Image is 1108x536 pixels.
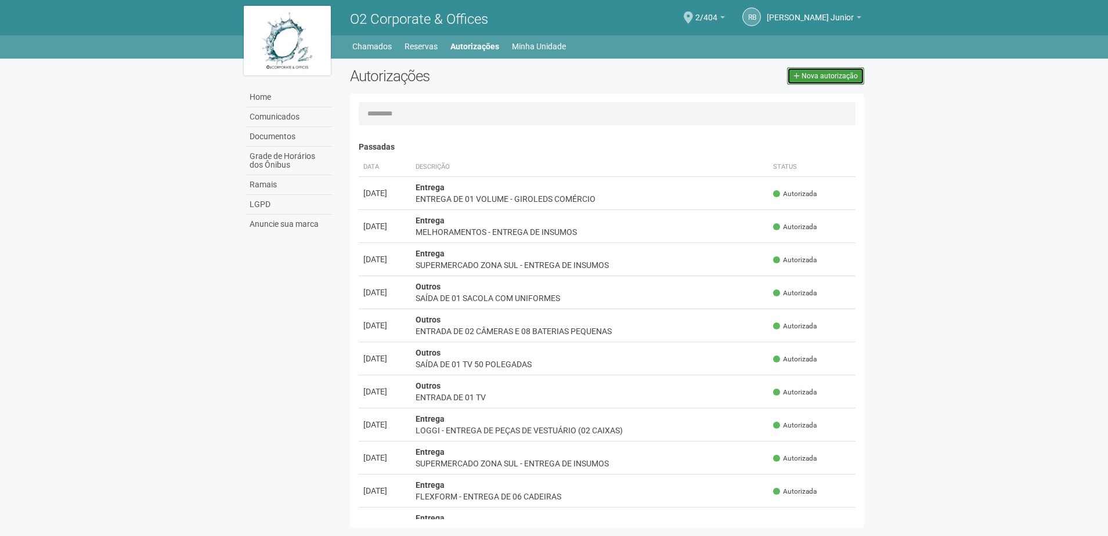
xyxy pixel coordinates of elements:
[767,15,861,24] a: [PERSON_NAME] Junior
[363,353,406,364] div: [DATE]
[416,513,445,523] strong: Entrega
[787,67,864,85] a: Nova autorização
[767,2,854,22] span: Raul Barrozo da Motta Junior
[247,147,333,175] a: Grade de Horários dos Ônibus
[363,452,406,463] div: [DATE]
[363,320,406,331] div: [DATE]
[416,282,441,291] strong: Outros
[247,127,333,147] a: Documentos
[416,183,445,192] strong: Entrega
[247,107,333,127] a: Comunicados
[416,348,441,357] strong: Outros
[416,216,445,225] strong: Entrega
[363,220,406,232] div: [DATE]
[416,226,764,238] div: MELHORAMENTOS - ENTREGA DE INSUMOS
[359,158,411,177] th: Data
[773,222,817,232] span: Autorizada
[244,6,331,75] img: logo.jpg
[247,88,333,107] a: Home
[773,354,817,364] span: Autorizada
[352,38,392,55] a: Chamados
[247,195,333,215] a: LGPD
[247,175,333,195] a: Ramais
[773,421,817,430] span: Autorizada
[416,458,764,469] div: SUPERMERCADO ZONA SUL - ENTREGA DE INSUMOS
[416,325,764,337] div: ENTRADA DE 02 CÂMERAS E 08 BATERIAS PEQUENAS
[363,386,406,397] div: [DATE]
[350,67,598,85] h2: Autorizações
[773,487,817,497] span: Autorizada
[363,287,406,298] div: [DATE]
[416,425,764,436] div: LOGGI - ENTREGA DE PEÇAS DE VESTUÁRIO (02 CAIXAS)
[416,414,445,423] strong: Entrega
[768,158,856,177] th: Status
[363,518,406,530] div: [DATE]
[247,215,333,234] a: Anuncie sua marca
[416,249,445,258] strong: Entrega
[416,447,445,457] strong: Entrega
[363,419,406,430] div: [DATE]
[450,38,499,55] a: Autorizações
[695,2,717,22] span: 2/404
[773,255,817,265] span: Autorizada
[416,193,764,205] div: ENTREGA DE 01 VOLUME - GIROLEDS COMÉRCIO
[363,187,406,199] div: [DATE]
[416,259,764,271] div: SUPERMERCADO ZONA SUL - ENTREGA DE INSUMOS
[416,315,441,324] strong: Outros
[695,15,725,24] a: 2/404
[405,38,438,55] a: Reservas
[416,491,764,502] div: FLEXFORM - ENTREGA DE 06 CADEIRAS
[773,387,817,397] span: Autorizada
[363,253,406,265] div: [DATE]
[773,454,817,463] span: Autorizada
[416,392,764,403] div: ENTRADA DE 01 TV
[742,8,761,26] a: RB
[416,381,441,390] strong: Outros
[802,72,858,80] span: Nova autorização
[416,292,764,304] div: SAÍDA DE 01 SACOLA COM UNIFORMES
[416,358,764,370] div: SAÍDA DE 01 TV 50 POLEGADAS
[773,321,817,331] span: Autorizada
[363,485,406,497] div: [DATE]
[359,143,856,151] h4: Passadas
[773,288,817,298] span: Autorizada
[512,38,566,55] a: Minha Unidade
[416,480,445,490] strong: Entrega
[411,158,769,177] th: Descrição
[350,11,488,27] span: O2 Corporate & Offices
[773,189,817,199] span: Autorizada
